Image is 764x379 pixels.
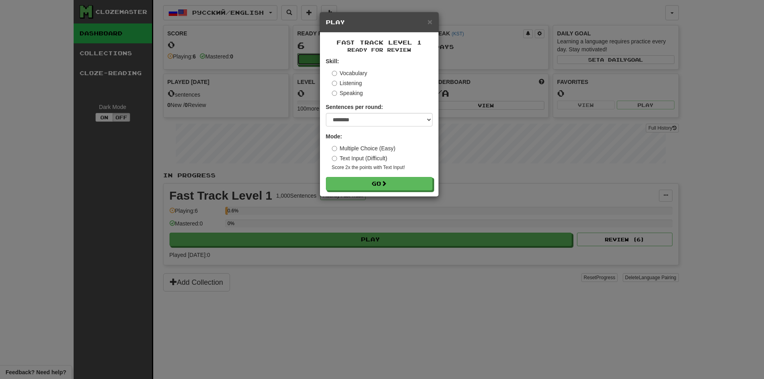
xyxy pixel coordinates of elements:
[326,103,383,111] label: Sentences per round:
[326,58,339,64] strong: Skill:
[332,89,363,97] label: Speaking
[332,79,362,87] label: Listening
[332,81,337,86] input: Listening
[332,154,388,162] label: Text Input (Difficult)
[427,17,432,26] span: ×
[326,133,342,140] strong: Mode:
[332,144,396,152] label: Multiple Choice (Easy)
[332,164,433,171] small: Score 2x the points with Text Input !
[326,18,433,26] h5: Play
[337,39,422,46] span: Fast Track Level 1
[326,47,433,53] small: Ready for Review
[427,17,432,26] button: Close
[332,91,337,96] input: Speaking
[332,156,337,161] input: Text Input (Difficult)
[326,177,433,190] button: Go
[332,71,337,76] input: Vocabulary
[332,146,337,151] input: Multiple Choice (Easy)
[332,69,367,77] label: Vocabulary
